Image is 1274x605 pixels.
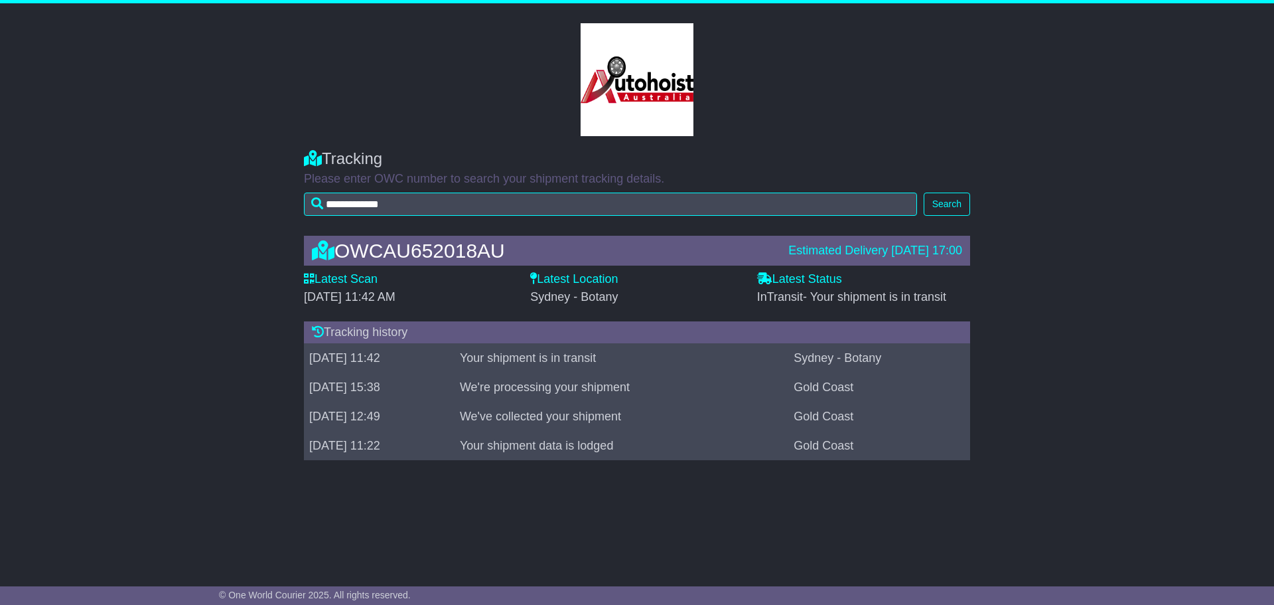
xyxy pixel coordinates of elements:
[455,373,788,402] td: We're processing your shipment
[581,23,693,136] img: GetCustomerLogo
[219,590,411,600] span: © One World Courier 2025. All rights reserved.
[924,193,970,216] button: Search
[788,402,970,432] td: Gold Coast
[803,290,946,303] span: - Your shipment is in transit
[304,290,395,303] span: [DATE] 11:42 AM
[305,240,782,262] div: OWCAU652018AU
[757,272,842,287] label: Latest Status
[757,290,946,303] span: InTransit
[304,149,970,169] div: Tracking
[530,290,618,303] span: Sydney - Botany
[455,402,788,432] td: We've collected your shipment
[788,373,970,402] td: Gold Coast
[304,344,455,373] td: [DATE] 11:42
[304,402,455,432] td: [DATE] 12:49
[455,344,788,373] td: Your shipment is in transit
[304,272,378,287] label: Latest Scan
[530,272,618,287] label: Latest Location
[788,344,970,373] td: Sydney - Botany
[304,172,970,187] p: Please enter OWC number to search your shipment tracking details.
[788,244,962,258] div: Estimated Delivery [DATE] 17:00
[304,373,455,402] td: [DATE] 15:38
[788,432,970,461] td: Gold Coast
[304,321,970,344] div: Tracking history
[304,432,455,461] td: [DATE] 11:22
[455,432,788,461] td: Your shipment data is lodged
